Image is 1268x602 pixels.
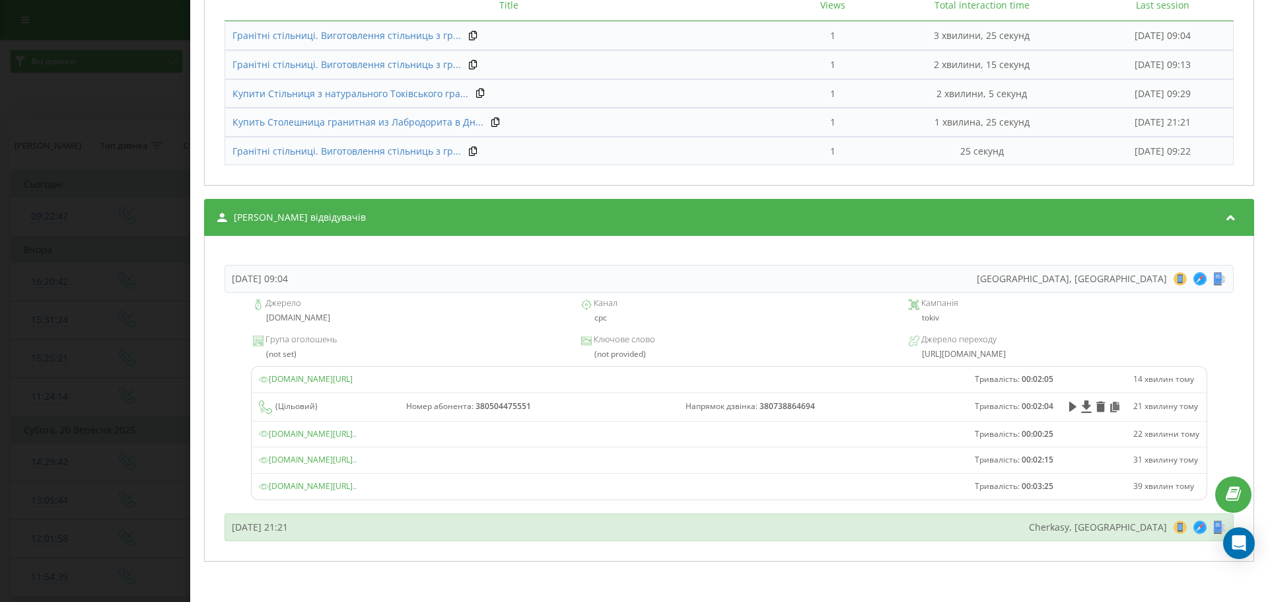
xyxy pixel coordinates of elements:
div: 21 хвилину тому [1133,401,1199,412]
a: Гранітні стільниці. Виготовлення стільниць з гр... [232,145,461,158]
span: Гранітні стільниці. Виготовлення стільниць з гр... [232,145,461,157]
td: 25 секунд [872,137,1092,166]
span: [GEOGRAPHIC_DATA], [GEOGRAPHIC_DATA] [977,272,1167,285]
span: 00:03:25 [1020,481,1053,492]
a: Купити Стільниця з натурального Токівського гра... [232,87,468,100]
td: 1 [794,21,872,50]
div: 31 хвилину тому [1133,455,1199,466]
span: Джерело переходу [919,333,997,346]
span: [PERSON_NAME] відвідувачів [234,211,366,224]
div: [DOMAIN_NAME] [253,313,549,322]
div: [DATE] 09:04 [232,272,288,285]
span: 00:02:05 [1020,374,1053,385]
a: Гранітні стільниці. Виготовлення стільниць з гр... [232,58,461,71]
td: 1 [794,108,872,137]
td: [DATE] 09:04 [1092,21,1234,50]
span: 380738864694 [757,401,815,412]
td: 1 [794,137,872,166]
span: 00:02:15 [1020,455,1053,466]
td: 3 хвилини, 25 секунд [872,21,1092,50]
div: tokiv [909,313,1205,322]
div: [DATE] 21:21 [232,521,288,534]
div: (not provided) [581,350,878,359]
td: [DATE] 09:29 [1092,79,1234,108]
div: Open Intercom Messenger [1223,527,1255,559]
span: Джерело [264,297,301,310]
div: 14 хвилин тому [1133,374,1199,385]
span: 00:02:04 [1020,401,1053,412]
div: Номер абонента : [406,401,672,412]
div: Тривалість : [975,374,1053,385]
div: 22 хвилини тому [1133,429,1199,440]
div: cpc [581,313,878,322]
a: Гранітні стільниці. Виготовлення стільниць з гр... [232,29,461,42]
div: Тривалість : [975,481,1053,492]
div: [URL][DOMAIN_NAME] [909,350,1205,359]
td: 1 хвилина, 25 секунд [872,108,1092,137]
span: Канал [592,297,617,310]
div: Напрямок дзвінка : [686,401,960,412]
td: [DATE] 21:21 [1092,108,1234,137]
div: (not set) [253,350,549,359]
a: [DOMAIN_NAME][URL].. [259,481,357,492]
a: [DOMAIN_NAME][URL].. [259,429,357,440]
td: [DATE] 09:13 [1092,50,1234,79]
span: Cherkasy, [GEOGRAPHIC_DATA] [1029,521,1167,534]
td: 1 [794,79,872,108]
div: Тривалість : [975,455,1053,466]
td: 1 [794,50,872,79]
span: Цільовий [278,401,315,412]
td: 2 хвилини, 15 секунд [872,50,1092,79]
div: Тривалість : [975,429,1053,440]
td: 2 хвилини, 5 секунд [872,79,1092,108]
div: Тривалість : [975,401,1053,412]
a: [DOMAIN_NAME][URL] [259,374,353,385]
div: ( ) [259,400,392,414]
span: Кампанія [919,297,958,310]
span: Купить Столешница гранитная из Лабродорита в Дн... [232,116,483,128]
span: 00:00:25 [1020,429,1053,440]
td: [DATE] 09:22 [1092,137,1234,166]
a: [DOMAIN_NAME][URL].. [259,455,357,466]
a: Купить Столешница гранитная из Лабродорита в Дн... [232,116,483,129]
div: 39 хвилин тому [1133,481,1199,492]
span: Ключове слово [592,333,655,346]
span: 380504475551 [474,401,531,412]
span: Група оголошень [264,333,337,346]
